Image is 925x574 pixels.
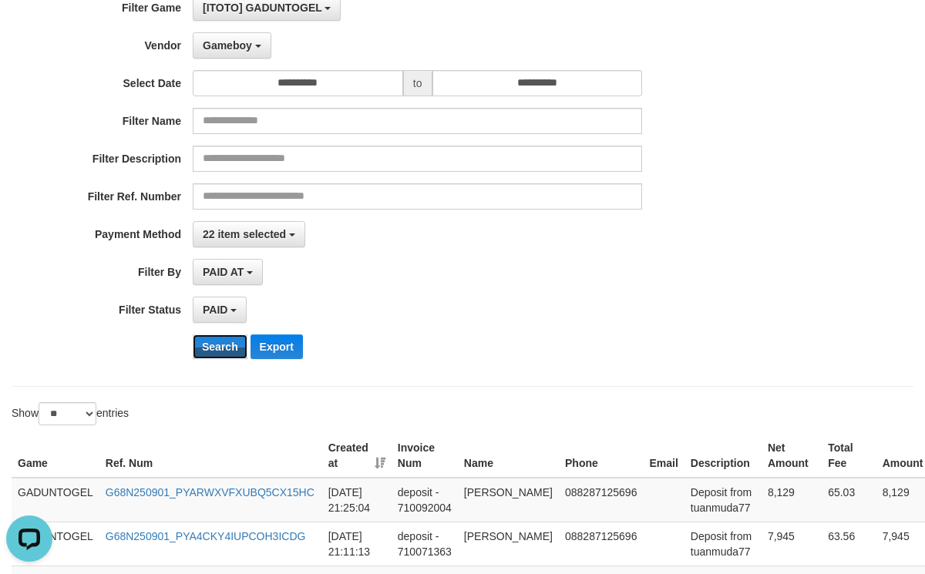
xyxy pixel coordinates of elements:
td: [DATE] 21:25:04 [322,478,392,522]
span: to [403,70,432,96]
span: 22 item selected [203,228,286,240]
th: Created at: activate to sort column ascending [322,434,392,478]
button: PAID AT [193,259,263,285]
button: Search [193,334,247,359]
select: Showentries [39,402,96,425]
th: Name [458,434,559,478]
th: Phone [559,434,643,478]
td: 7,945 [762,522,822,566]
td: deposit - 710071363 [392,522,458,566]
td: 65.03 [822,478,876,522]
a: G68N250901_PYARWXVFXUBQ5CX15HC [106,486,314,498]
td: deposit - 710092004 [392,478,458,522]
th: Ref. Num [99,434,322,478]
th: Email [643,434,684,478]
label: Show entries [12,402,129,425]
span: PAID [203,304,227,316]
td: Deposit from tuanmuda77 [684,522,762,566]
span: PAID AT [203,266,244,278]
td: [DATE] 21:11:13 [322,522,392,566]
th: Net Amount [762,434,822,478]
button: PAID [193,297,247,323]
span: [ITOTO] GADUNTOGEL [203,2,322,14]
span: Gameboy [203,39,252,52]
th: Description [684,434,762,478]
button: 22 item selected [193,221,305,247]
a: G68N250901_PYA4CKY4IUPCOH3ICDG [106,530,306,542]
td: 088287125696 [559,478,643,522]
td: Deposit from tuanmuda77 [684,478,762,522]
td: 088287125696 [559,522,643,566]
th: Game [12,434,99,478]
td: 63.56 [822,522,876,566]
button: Open LiveChat chat widget [6,6,52,52]
button: Gameboy [193,32,271,59]
th: Invoice Num [392,434,458,478]
button: Export [251,334,303,359]
td: GADUNTOGEL [12,478,99,522]
td: [PERSON_NAME] [458,478,559,522]
th: Total Fee [822,434,876,478]
td: [PERSON_NAME] [458,522,559,566]
td: 8,129 [762,478,822,522]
